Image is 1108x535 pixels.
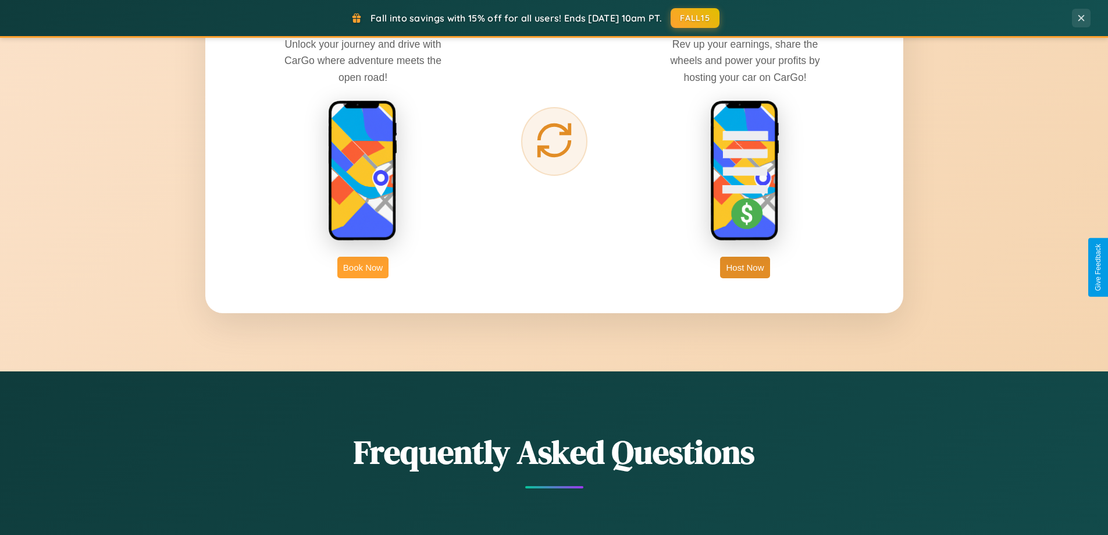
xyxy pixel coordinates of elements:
button: Book Now [337,257,389,278]
img: rent phone [328,100,398,242]
h2: Frequently Asked Questions [205,430,903,474]
div: Give Feedback [1094,244,1102,291]
p: Rev up your earnings, share the wheels and power your profits by hosting your car on CarGo! [658,36,832,85]
button: FALL15 [671,8,719,28]
button: Host Now [720,257,769,278]
span: Fall into savings with 15% off for all users! Ends [DATE] 10am PT. [370,12,662,24]
img: host phone [710,100,780,242]
p: Unlock your journey and drive with CarGo where adventure meets the open road! [276,36,450,85]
